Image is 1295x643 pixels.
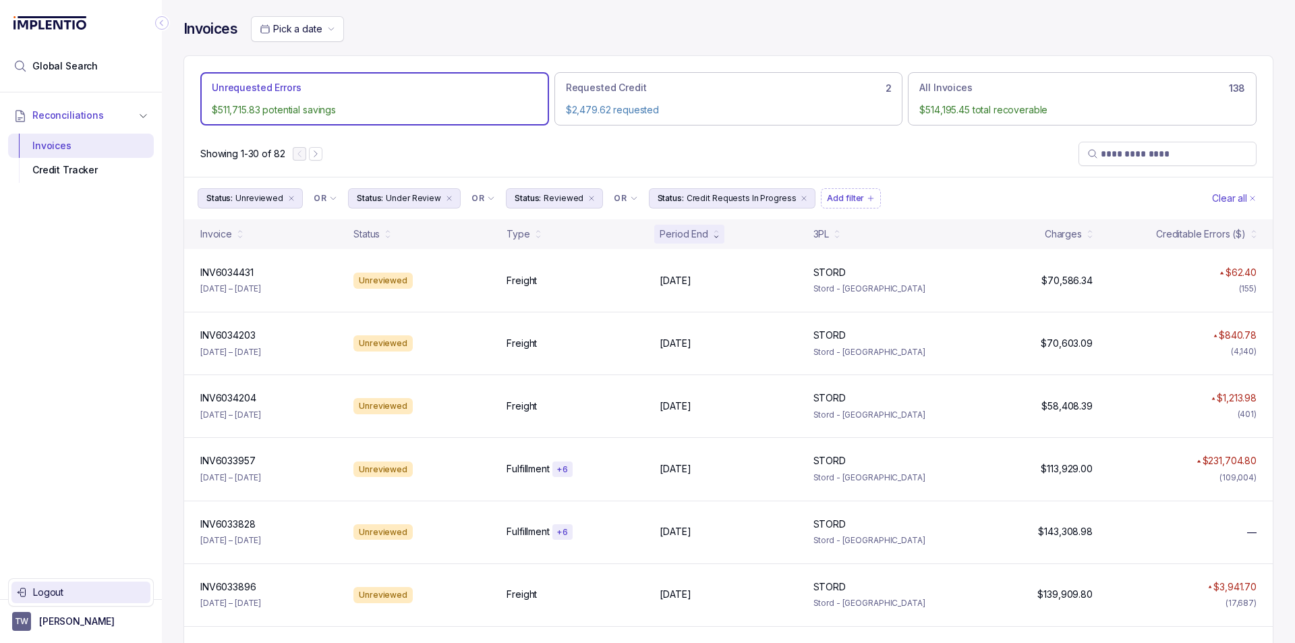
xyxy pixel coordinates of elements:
div: Reconciliations [8,131,154,186]
div: (155) [1239,282,1257,296]
div: remove content [586,193,597,204]
p: INV6034431 [200,266,254,279]
span: User initials [12,612,31,631]
p: $139,909.80 [1037,588,1092,601]
p: Freight [507,399,537,413]
p: Unreviewed [235,192,283,205]
img: red pointer upwards [1208,585,1212,588]
button: Filter Chip Connector undefined [466,189,500,208]
p: Add filter [827,192,864,205]
p: $231,704.80 [1203,454,1257,468]
div: Charges [1045,227,1082,241]
p: Status: [357,192,383,205]
p: $113,929.00 [1041,462,1092,476]
span: — [1247,526,1257,539]
p: $70,603.09 [1041,337,1093,350]
ul: Filter Group [198,188,1209,208]
li: Filter Chip Connector undefined [471,193,495,204]
p: Unrequested Errors [212,81,301,94]
div: Unreviewed [353,587,413,603]
p: Freight [507,337,537,350]
p: $62.40 [1226,266,1257,279]
div: Period End [660,227,708,241]
p: OR [614,193,627,204]
div: remove content [799,193,809,204]
p: STORD [813,580,846,594]
p: [DATE] [660,399,691,413]
li: Filter Chip Connector undefined [614,193,637,204]
div: (401) [1238,408,1257,421]
div: Unreviewed [353,335,413,352]
div: (109,004) [1219,471,1257,484]
p: Requested Credit [566,81,647,94]
p: Status: [206,192,233,205]
p: + 6 [556,527,569,538]
p: Stord - [GEOGRAPHIC_DATA] [813,534,950,547]
p: Status: [515,192,541,205]
div: 3PL [813,227,830,241]
img: red pointer upwards [1213,334,1217,337]
p: INV6033896 [200,580,256,594]
div: Unreviewed [353,273,413,289]
p: Stord - [GEOGRAPHIC_DATA] [813,345,950,359]
p: $511,715.83 potential savings [212,103,538,117]
p: Freight [507,274,537,287]
img: red pointer upwards [1211,397,1215,400]
div: Remaining page entries [200,147,285,161]
div: Invoices [19,134,143,158]
p: [DATE] – [DATE] [200,408,261,422]
p: [DATE] [660,588,691,601]
ul: Action Tab Group [200,72,1257,125]
button: Filter Chip Connector undefined [308,189,343,208]
div: remove content [444,193,455,204]
p: STORD [813,454,846,468]
button: Date Range Picker [251,16,344,42]
p: Stord - [GEOGRAPHIC_DATA] [813,596,950,610]
p: [DATE] – [DATE] [200,596,261,610]
span: Pick a date [273,23,322,34]
span: Reconciliations [32,109,104,122]
button: Filter Chip Add filter [821,188,881,208]
button: Filter Chip Credit Requests In Progress [649,188,816,208]
p: [DATE] [660,274,691,287]
p: $143,308.98 [1038,525,1092,538]
p: [PERSON_NAME] [39,615,115,628]
p: All Invoices [919,81,972,94]
p: [DATE] – [DATE] [200,345,261,359]
div: (17,687) [1226,596,1257,610]
p: Stord - [GEOGRAPHIC_DATA] [813,282,950,296]
div: Unreviewed [353,398,413,414]
p: Under Review [386,192,441,205]
div: Status [353,227,380,241]
h4: Invoices [183,20,237,38]
p: Credit Requests In Progress [687,192,797,205]
button: Filter Chip Reviewed [506,188,603,208]
p: INV6034203 [200,329,256,342]
p: INV6034204 [200,391,256,405]
p: Logout [33,586,145,599]
div: Creditable Errors ($) [1156,227,1246,241]
p: OR [471,193,484,204]
p: Reviewed [544,192,583,205]
img: red pointer upwards [1197,459,1201,463]
div: Type [507,227,529,241]
p: [DATE] – [DATE] [200,471,261,484]
p: Freight [507,588,537,601]
p: + 6 [556,464,569,475]
p: Stord - [GEOGRAPHIC_DATA] [813,408,950,422]
button: Reconciliations [8,101,154,130]
p: $514,195.45 total recoverable [919,103,1245,117]
p: [DATE] [660,462,691,476]
button: Filter Chip Under Review [348,188,461,208]
button: Clear Filters [1209,188,1259,208]
p: $70,586.34 [1041,274,1093,287]
p: Showing 1-30 of 82 [200,147,285,161]
button: Filter Chip Connector undefined [608,189,643,208]
p: [DATE] – [DATE] [200,534,261,547]
p: Clear all [1212,192,1247,205]
p: [DATE] [660,525,691,538]
p: Fulfillment [507,525,549,538]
